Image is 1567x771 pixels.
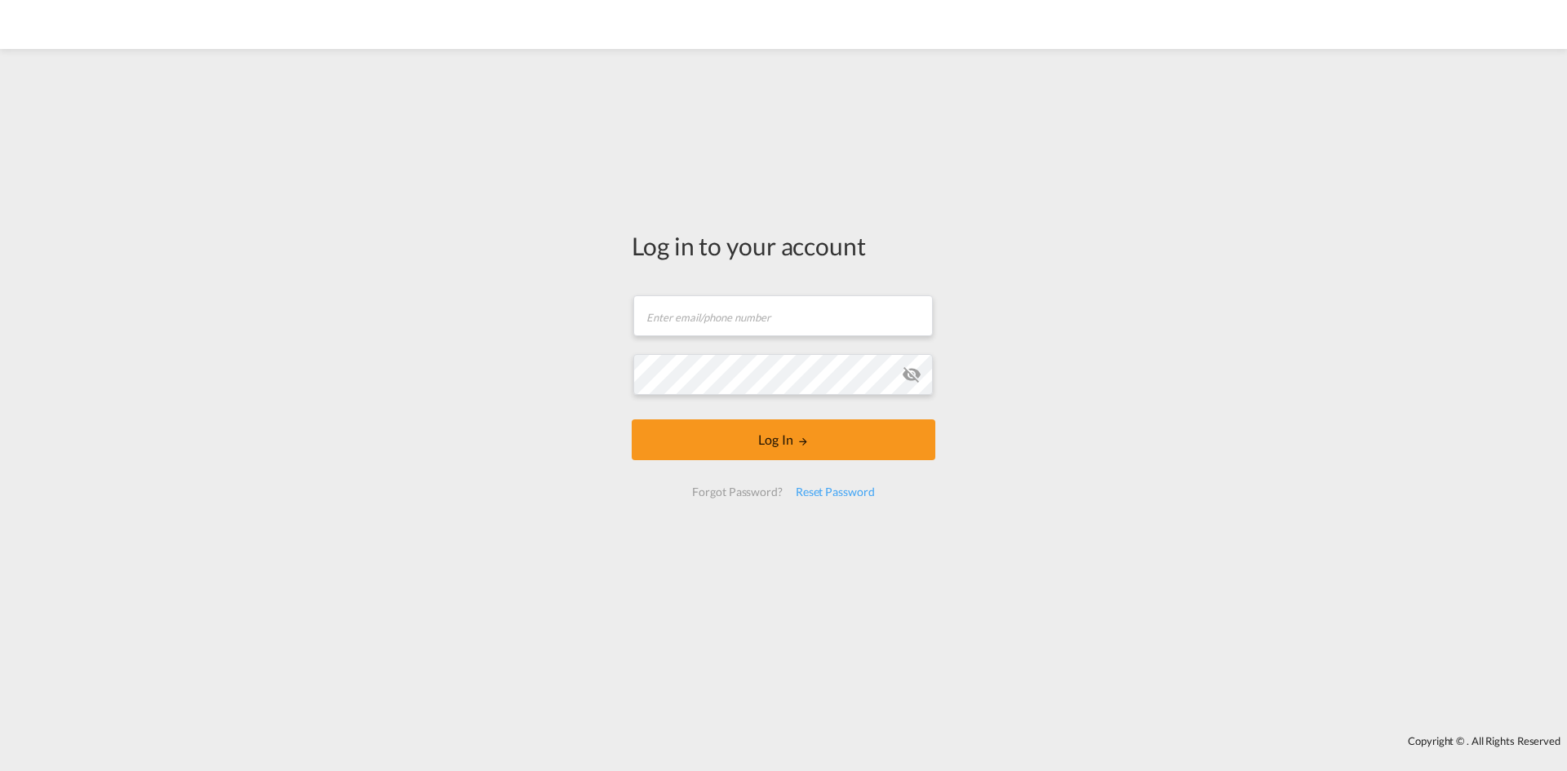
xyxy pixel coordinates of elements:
button: LOGIN [632,419,935,460]
input: Enter email/phone number [633,295,933,336]
div: Reset Password [789,477,881,507]
div: Forgot Password? [686,477,788,507]
div: Log in to your account [632,228,935,263]
md-icon: icon-eye-off [902,365,921,384]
